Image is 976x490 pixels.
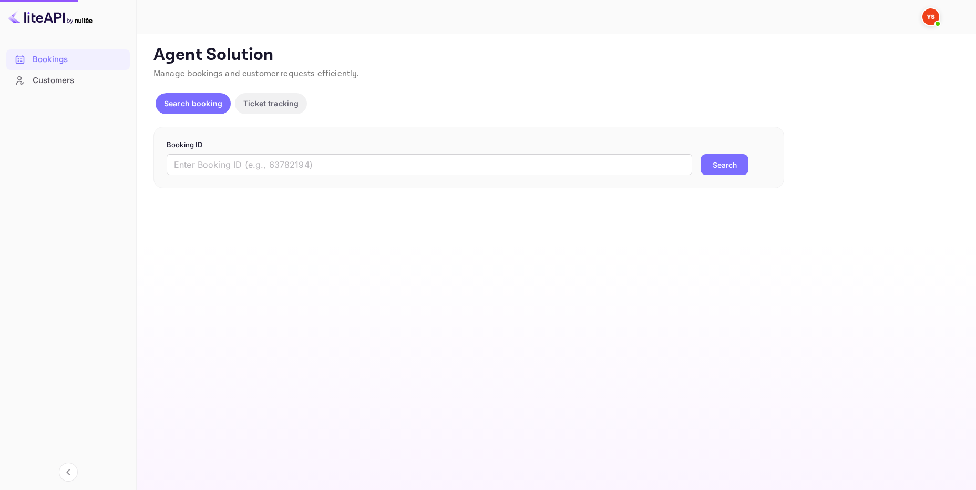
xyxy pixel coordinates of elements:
div: Customers [33,75,125,87]
a: Bookings [6,49,130,69]
img: LiteAPI logo [8,8,93,25]
button: Search [701,154,748,175]
div: Customers [6,70,130,91]
p: Ticket tracking [243,98,299,109]
p: Booking ID [167,140,771,150]
input: Enter Booking ID (e.g., 63782194) [167,154,692,175]
div: Bookings [6,49,130,70]
p: Agent Solution [153,45,957,66]
p: Search booking [164,98,222,109]
a: Customers [6,70,130,90]
div: Bookings [33,54,125,66]
button: Collapse navigation [59,463,78,482]
span: Manage bookings and customer requests efficiently. [153,68,359,79]
img: Yandex Support [922,8,939,25]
